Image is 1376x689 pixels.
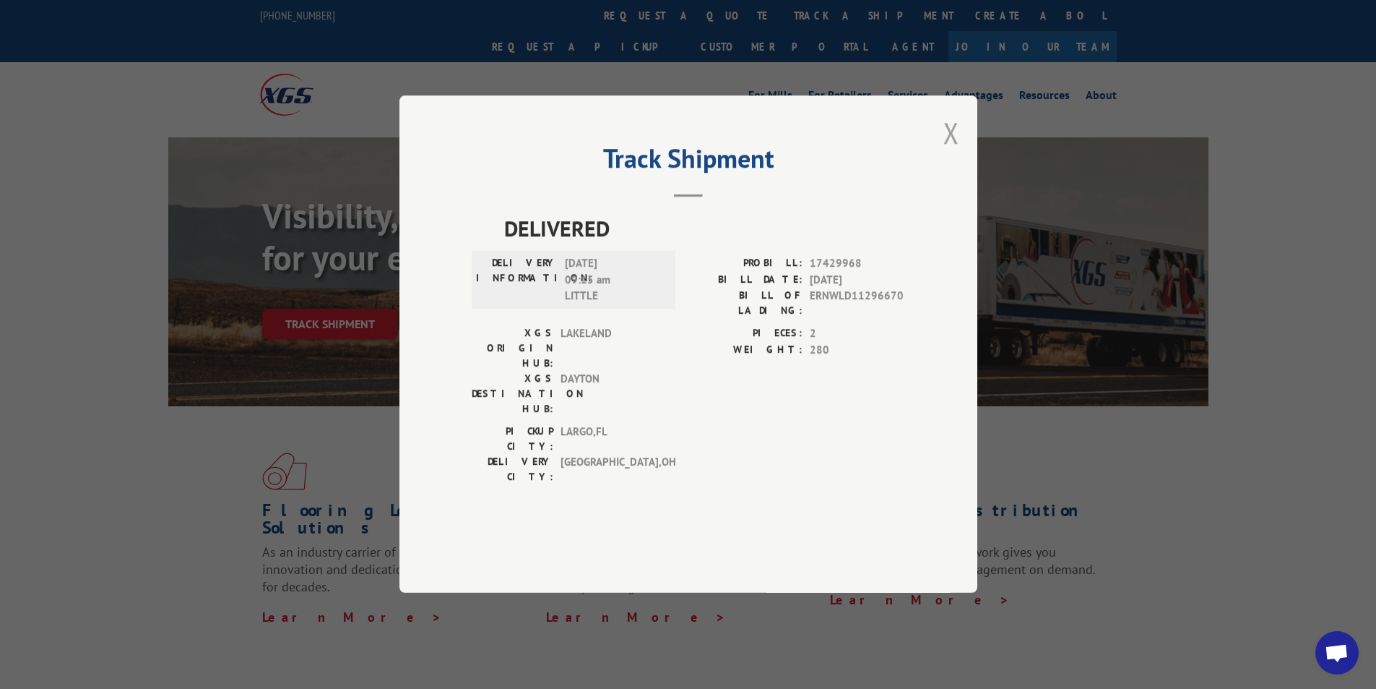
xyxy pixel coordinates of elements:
[472,326,553,372] label: XGS ORIGIN HUB:
[688,342,802,359] label: WEIGHT:
[472,455,553,485] label: DELIVERY CITY:
[472,148,905,176] h2: Track Shipment
[810,342,905,359] span: 280
[810,256,905,273] span: 17429968
[688,326,802,343] label: PIECES:
[1315,631,1359,675] div: Open chat
[810,326,905,343] span: 2
[688,288,802,319] label: BILL OF LADING:
[810,272,905,288] span: [DATE]
[504,213,905,245] span: DELIVERED
[561,455,658,485] span: [GEOGRAPHIC_DATA] , OH
[943,114,959,152] button: Close modal
[561,424,658,455] span: LARGO , FL
[688,272,802,288] label: BILL DATE:
[565,256,662,305] span: [DATE] 09:15 am LITTLE
[472,424,553,455] label: PICKUP CITY:
[810,288,905,319] span: ERNWLD11296670
[561,326,658,372] span: LAKELAND
[688,256,802,273] label: PROBILL:
[561,372,658,417] span: DAYTON
[476,256,558,305] label: DELIVERY INFORMATION:
[472,372,553,417] label: XGS DESTINATION HUB:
